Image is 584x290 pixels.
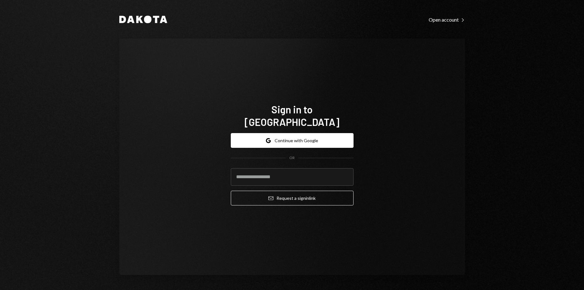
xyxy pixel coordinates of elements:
button: Request a signinlink [231,191,354,205]
h1: Sign in to [GEOGRAPHIC_DATA] [231,103,354,128]
a: Open account [429,16,465,23]
div: Open account [429,17,465,23]
button: Continue with Google [231,133,354,148]
div: OR [289,155,295,161]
